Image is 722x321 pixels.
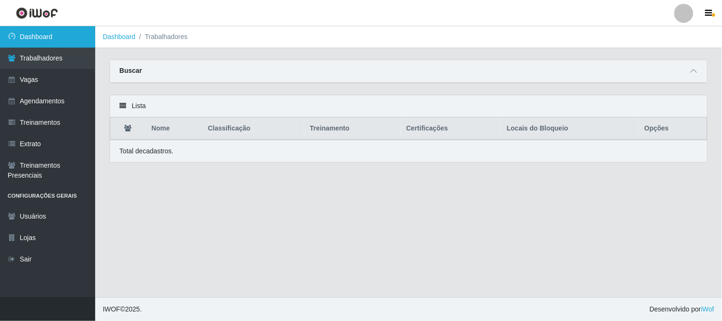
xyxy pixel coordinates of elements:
span: IWOF [103,305,120,313]
th: Locais do Bloqueio [501,118,639,140]
th: Treinamento [304,118,401,140]
span: © 2025 . [103,304,142,314]
th: Nome [146,118,202,140]
li: Trabalhadores [136,32,188,42]
strong: Buscar [119,67,142,74]
th: Classificação [202,118,304,140]
a: iWof [701,305,714,313]
nav: breadcrumb [95,26,722,48]
th: Certificações [401,118,501,140]
a: Dashboard [103,33,136,40]
span: Desenvolvido por [650,304,714,314]
th: Opções [639,118,707,140]
div: Lista [110,95,707,117]
p: Total de cadastros. [119,146,174,156]
img: CoreUI Logo [16,7,58,19]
